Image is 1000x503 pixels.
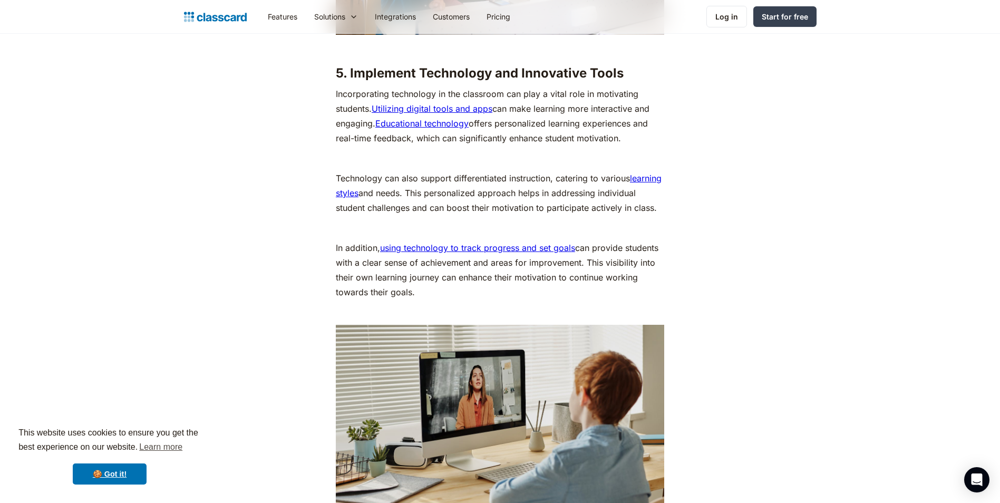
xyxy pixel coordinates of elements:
[336,240,664,299] p: In addition, can provide students with a clear sense of achievement and areas for improvement. Th...
[706,6,747,27] a: Log in
[753,6,817,27] a: Start for free
[366,5,424,28] a: Integrations
[8,417,211,495] div: cookieconsent
[375,118,469,129] a: Educational technology
[336,86,664,146] p: Incorporating technology in the classroom can play a vital role in motivating students. can make ...
[336,151,664,166] p: ‍
[259,5,306,28] a: Features
[336,40,664,55] p: ‍
[18,427,201,455] span: This website uses cookies to ensure you get the best experience on our website.
[184,9,247,24] a: home
[715,11,738,22] div: Log in
[306,5,366,28] div: Solutions
[336,220,664,235] p: ‍
[964,467,989,492] div: Open Intercom Messenger
[314,11,345,22] div: Solutions
[478,5,519,28] a: Pricing
[336,305,664,320] p: ‍
[336,171,664,215] p: Technology can also support differentiated instruction, catering to various and needs. This perso...
[336,65,664,81] h3: 5. Implement Technology and Innovative Tools
[138,439,184,455] a: learn more about cookies
[380,243,575,253] a: using technology to track progress and set goals
[372,103,492,114] a: Utilizing digital tools and apps
[424,5,478,28] a: Customers
[762,11,808,22] div: Start for free
[73,463,147,485] a: dismiss cookie message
